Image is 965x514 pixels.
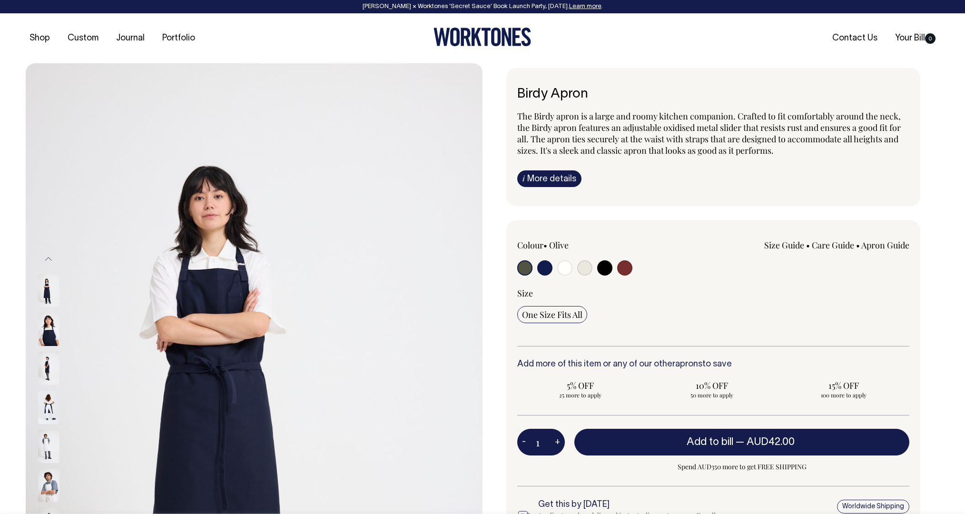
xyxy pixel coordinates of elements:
a: iMore details [517,170,581,187]
div: [PERSON_NAME] × Worktones ‘Secret Sauce’ Book Launch Party, [DATE]. . [10,3,955,10]
span: i [522,173,525,183]
img: dark-navy [38,352,59,385]
span: One Size Fits All [522,309,582,320]
a: Journal [112,30,148,46]
button: - [517,433,531,452]
img: off-white [38,469,59,502]
a: Custom [64,30,102,46]
h6: Add more of this item or any of our other to save [517,360,909,369]
span: — [736,437,797,447]
span: Add to bill [687,437,733,447]
a: Size Guide [764,239,804,251]
a: Your Bill0 [891,30,939,46]
span: 10% OFF [654,380,770,391]
img: dark-navy [38,274,59,307]
span: • [806,239,810,251]
span: • [543,239,547,251]
div: Size [517,287,909,299]
div: Colour [517,239,674,251]
span: 15% OFF [785,380,902,391]
img: dark-navy [38,391,59,424]
input: 10% OFF 50 more to apply [649,377,775,402]
img: dark-navy [38,313,59,346]
input: 5% OFF 25 more to apply [517,377,643,402]
a: Care Guide [812,239,854,251]
a: Learn more [569,4,601,10]
button: Add to bill —AUD42.00 [574,429,909,455]
span: 5% OFF [522,380,639,391]
a: Contact Us [828,30,881,46]
span: The Birdy apron is a large and roomy kitchen companion. Crafted to fit comfortably around the nec... [517,110,901,156]
span: • [856,239,860,251]
span: 25 more to apply [522,391,639,399]
h6: Birdy Apron [517,87,909,102]
span: 100 more to apply [785,391,902,399]
input: One Size Fits All [517,306,587,323]
span: 0 [925,33,935,44]
button: + [550,433,565,452]
a: aprons [675,360,702,368]
label: Olive [549,239,569,251]
input: 15% OFF 100 more to apply [780,377,906,402]
button: Previous [41,248,56,270]
a: Portfolio [158,30,199,46]
img: off-white [38,430,59,463]
a: Shop [26,30,54,46]
span: 50 more to apply [654,391,770,399]
span: AUD42.00 [747,437,795,447]
span: Spend AUD350 more to get FREE SHIPPING [574,461,909,473]
h6: Get this by [DATE] [538,500,731,510]
a: Apron Guide [861,239,909,251]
